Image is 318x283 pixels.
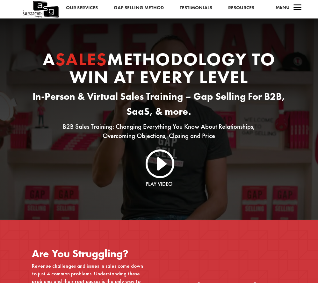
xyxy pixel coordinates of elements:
[228,4,254,12] a: Resources
[32,248,143,262] h2: Are You Struggling?
[114,4,164,12] a: Gap Selling Method
[55,48,107,71] span: Sales
[180,4,212,12] a: Testimonials
[66,4,98,12] a: Our Services
[144,148,174,178] a: I
[146,180,172,187] a: Play Video
[32,122,286,141] p: B2B Sales Training: Changing Everything You Know About Relationships, Overcoming Objections, Clos...
[32,89,286,122] h3: In-Person & Virtual Sales Training – Gap Selling For B2B, SaaS, & more.
[32,50,286,89] h1: A Methodology to Win At Every Level
[291,2,304,14] span: a
[276,4,290,11] span: Menu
